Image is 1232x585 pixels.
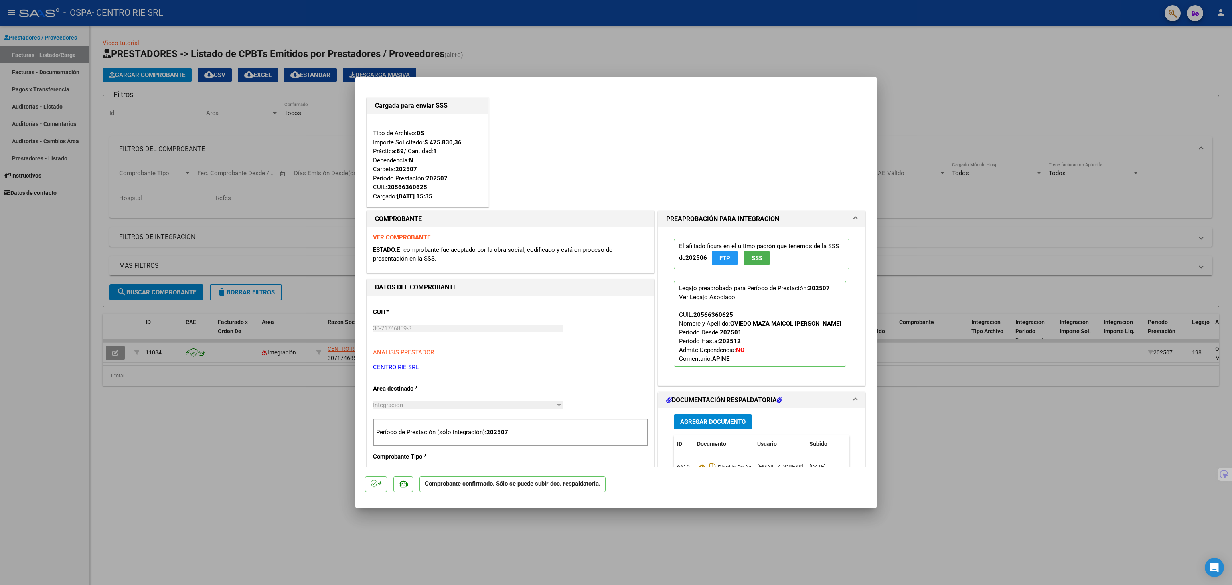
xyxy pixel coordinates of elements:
strong: DATOS DEL COMPROBANTE [375,283,457,291]
strong: DS [417,130,424,137]
span: [EMAIL_ADDRESS][DOMAIN_NAME] - RIE CENTRO [757,464,881,470]
strong: 1 [433,148,437,155]
p: Comprobante Tipo * [373,452,456,462]
span: Agregar Documento [680,418,746,425]
strong: 89 [397,148,404,155]
p: Período de Prestación (sólo integración): [376,428,645,437]
strong: 202501 [720,329,742,336]
datatable-header-cell: Documento [694,435,754,453]
div: Tipo de Archivo: Importe Solicitado: Práctica: / Cantidad: Dependencia: Carpeta: Período Prestaci... [373,120,482,201]
span: Usuario [757,441,777,447]
div: Ver Legajo Asociado [679,293,735,302]
mat-expansion-panel-header: DOCUMENTACIÓN RESPALDATORIA [658,392,865,408]
mat-expansion-panel-header: PREAPROBACIÓN PARA INTEGRACION [658,211,865,227]
span: Integración [373,401,403,409]
span: ID [677,441,682,447]
span: Subido [809,441,827,447]
strong: 202507 [395,166,417,173]
p: CUIT [373,308,456,317]
strong: NO [736,346,744,354]
datatable-header-cell: Usuario [754,435,806,453]
span: Comentario: [679,355,729,362]
strong: 202507 [426,175,448,182]
span: SSS [752,255,762,262]
div: Open Intercom Messenger [1205,558,1224,577]
span: CUIL: Nombre y Apellido: Período Desde: Período Hasta: Admite Dependencia: [679,311,841,362]
span: ANALISIS PRESTADOR [373,349,434,356]
span: Planilla De Asistencia [697,464,770,470]
p: CENTRO RIE SRL [373,363,648,372]
strong: 202507 [486,429,508,436]
strong: 202512 [719,338,741,345]
div: PREAPROBACIÓN PARA INTEGRACION [658,227,865,385]
h1: DOCUMENTACIÓN RESPALDATORIA [666,395,782,405]
strong: COMPROBANTE [375,215,422,223]
span: El comprobante fue aceptado por la obra social, codificado y está en proceso de presentación en l... [373,246,612,263]
p: Comprobante confirmado. Sólo se puede subir doc. respaldatoria. [419,476,606,492]
h1: PREAPROBACIÓN PARA INTEGRACION [666,214,779,224]
datatable-header-cell: ID [674,435,694,453]
div: 20566360625 [693,310,733,319]
span: [DATE] [809,464,826,470]
strong: N [409,157,413,164]
div: 20566360625 [387,183,427,192]
span: ESTADO: [373,246,397,253]
span: Documento [697,441,726,447]
button: FTP [712,251,738,265]
strong: [DATE] 15:35 [397,193,432,200]
h1: Cargada para enviar SSS [375,101,480,111]
div: DOCUMENTACIÓN RESPALDATORIA [658,408,865,575]
strong: APINE [712,355,729,362]
strong: OVIEDO MAZA MAICOL [PERSON_NAME] [730,320,841,327]
strong: $ 475.830,36 [424,139,462,146]
datatable-header-cell: Subido [806,435,846,453]
p: Area destinado * [373,384,456,393]
span: 6610 [677,464,690,470]
p: Legajo preaprobado para Período de Prestación: [674,281,846,367]
strong: 202506 [685,254,707,261]
a: VER COMPROBANTE [373,234,430,241]
button: Agregar Documento [674,414,752,429]
button: SSS [744,251,770,265]
strong: 202507 [808,285,830,292]
span: FTP [719,255,730,262]
p: El afiliado figura en el ultimo padrón que tenemos de la SSS de [674,239,849,269]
